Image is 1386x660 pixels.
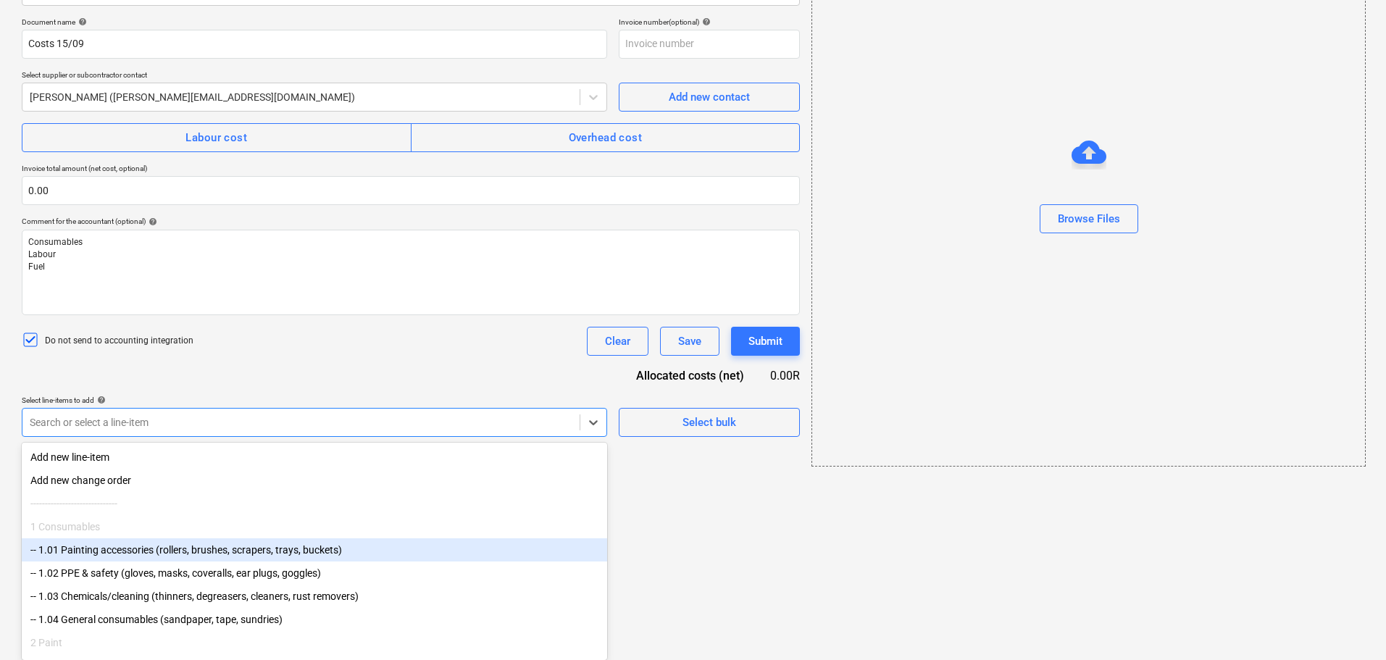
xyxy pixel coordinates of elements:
div: Add new contact [669,88,750,106]
input: Invoice total amount (net cost, optional) [22,176,800,205]
div: -- 1.03 Chemicals/cleaning (thinners, degreasers, cleaners, rust removers) [22,585,607,608]
div: Add new change order [22,469,607,492]
p: Select supplier or subcontractor contact [22,70,607,83]
div: -- 1.04 General consumables (sandpaper, tape, sundries) [22,608,607,631]
div: 1 Consumables [22,515,607,538]
div: Browse Files [1058,209,1120,228]
span: help [75,17,87,26]
div: Labour cost [185,128,247,147]
div: ------------------------------ [22,492,607,515]
div: Save [678,332,701,351]
button: Save [660,327,719,356]
div: 0.00R [767,367,800,384]
button: Submit [731,327,800,356]
div: -- 1.02 PPE & safety (gloves, masks, coveralls, ear plugs, goggles) [22,561,607,585]
div: Allocated costs (net) [611,367,767,384]
div: 2 Paint [22,631,607,654]
div: Add new line-item [22,446,607,469]
p: Invoice total amount (net cost, optional) [22,164,800,176]
button: Overhead cost [411,123,801,152]
button: Clear [587,327,648,356]
div: Invoice number (optional) [619,17,800,27]
div: Clear [605,332,630,351]
button: Browse Files [1040,204,1138,233]
span: help [699,17,711,26]
input: Invoice number [619,30,800,59]
button: Select bulk [619,408,800,437]
button: Labour cost [22,123,412,152]
span: Fuel [28,262,45,272]
div: Overhead cost [569,128,643,147]
span: help [94,396,106,404]
div: Submit [748,332,782,351]
div: -- 1.01 Painting accessories (rollers, brushes, scrapers, trays, buckets) [22,538,607,561]
span: help [146,217,157,226]
p: Do not send to accounting integration [45,335,193,347]
button: Add new contact [619,83,800,112]
iframe: Chat Widget [1314,590,1386,660]
div: Select bulk [682,413,736,432]
input: Document name [22,30,607,59]
div: Comment for the accountant (optional) [22,217,800,226]
div: Document name [22,17,607,27]
span: Consumables [28,237,83,247]
div: Select line-items to add [22,396,607,405]
span: Labour [28,249,56,259]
